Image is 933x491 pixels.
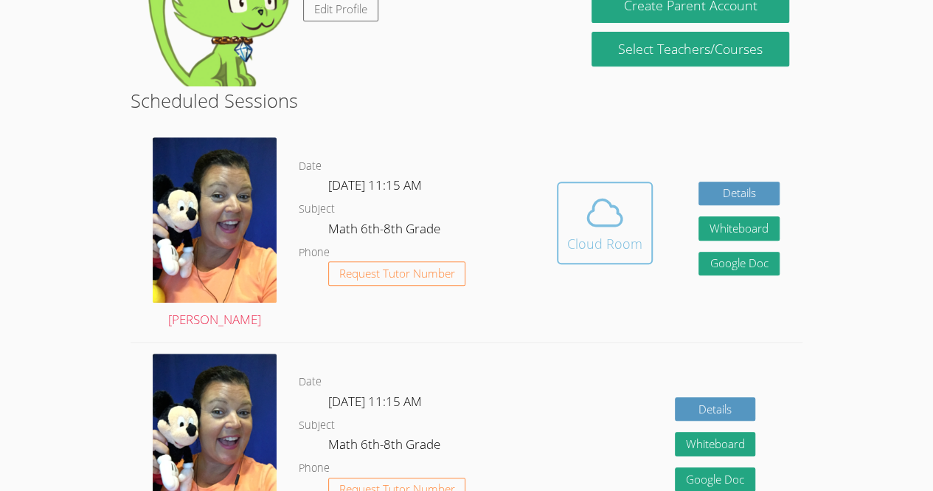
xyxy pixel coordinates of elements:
dd: Math 6th-8th Grade [328,434,443,459]
button: Whiteboard [698,216,780,241]
button: Cloud Room [557,182,653,264]
dd: Math 6th-8th Grade [328,219,443,244]
a: Google Doc [698,252,780,276]
a: [PERSON_NAME] [153,137,277,330]
dt: Subject [299,416,335,435]
dt: Phone [299,244,330,262]
div: Cloud Room [567,233,642,254]
dt: Subject [299,200,335,219]
a: Details [675,397,756,422]
a: Select Teachers/Courses [592,32,788,66]
a: Details [698,182,780,206]
dt: Phone [299,459,330,478]
dt: Date [299,373,322,391]
h2: Scheduled Sessions [131,86,802,114]
span: [DATE] 11:15 AM [328,393,422,410]
button: Whiteboard [675,432,756,456]
button: Request Tutor Number [328,261,466,286]
dt: Date [299,157,322,176]
span: [DATE] 11:15 AM [328,176,422,193]
img: avatar.png [153,137,277,303]
span: Request Tutor Number [339,268,455,279]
